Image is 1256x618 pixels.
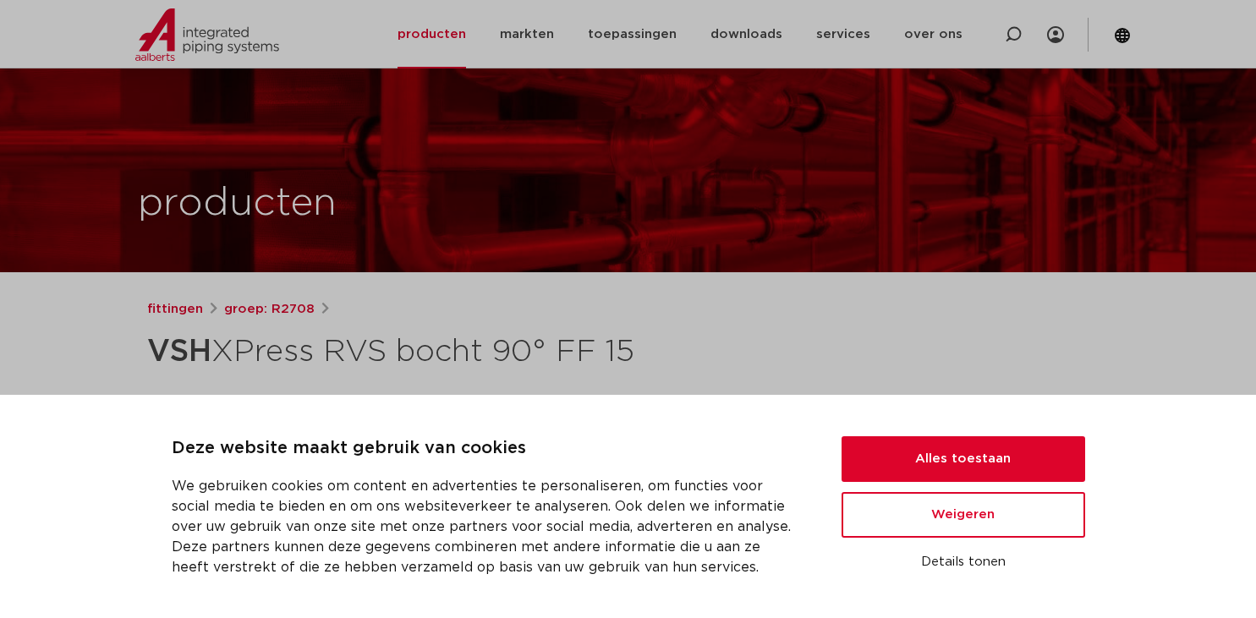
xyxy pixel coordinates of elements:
[147,299,203,320] a: fittingen
[172,435,801,462] p: Deze website maakt gebruik van cookies
[842,548,1085,577] button: Details tonen
[172,476,801,577] p: We gebruiken cookies om content en advertenties te personaliseren, om functies voor social media ...
[147,336,211,367] strong: VSH
[842,492,1085,538] button: Weigeren
[842,436,1085,482] button: Alles toestaan
[224,299,315,320] a: groep: R2708
[138,177,337,231] h1: producten
[147,326,782,377] h1: XPress RVS bocht 90° FF 15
